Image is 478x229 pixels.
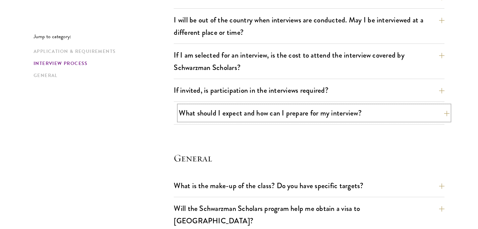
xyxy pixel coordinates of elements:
button: What should I expect and how can I prepare for my interview? [179,105,449,121]
button: What is the make-up of the class? Do you have specific targets? [174,178,444,193]
p: Jump to category: [34,33,174,40]
button: If I am selected for an interview, is the cost to attend the interview covered by Schwarzman Scho... [174,48,444,75]
button: I will be out of the country when interviews are conducted. May I be interviewed at a different p... [174,12,444,40]
a: Application & Requirements [34,48,170,55]
h4: General [174,151,444,165]
button: Will the Schwarzman Scholars program help me obtain a visa to [GEOGRAPHIC_DATA]? [174,201,444,228]
a: General [34,72,170,79]
a: Interview Process [34,60,170,67]
button: If invited, is participation in the interviews required? [174,83,444,98]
